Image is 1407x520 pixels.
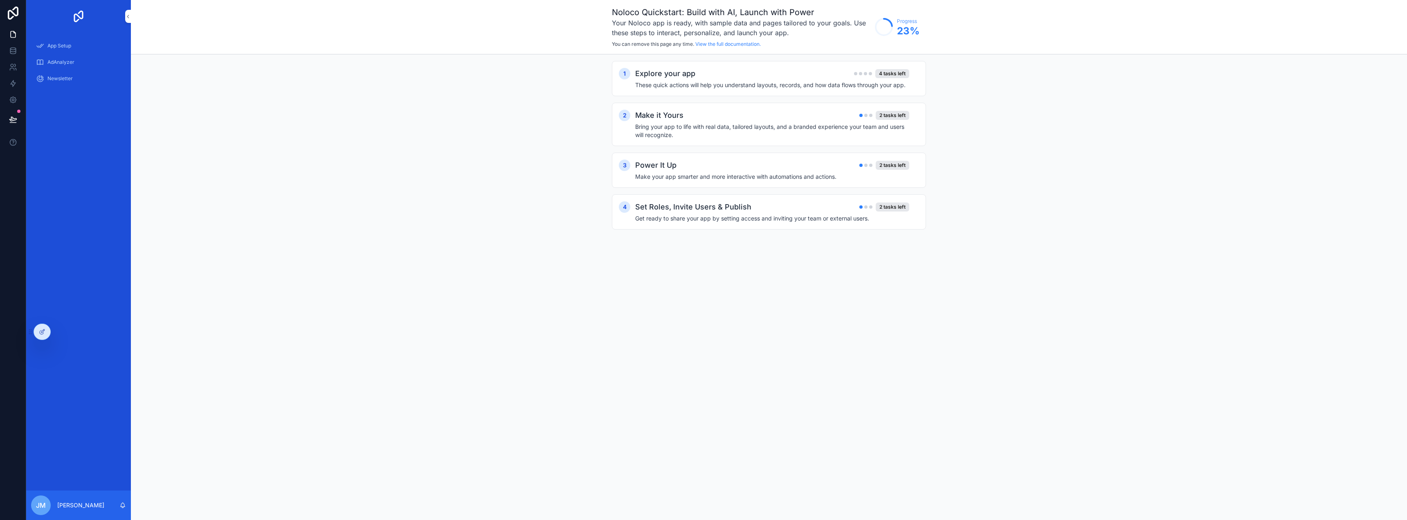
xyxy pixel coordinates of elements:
[31,71,126,86] a: Newsletter
[897,18,919,25] span: Progress
[612,18,871,38] h3: Your Noloco app is ready, with sample data and pages tailored to your goals. Use these steps to i...
[31,55,126,70] a: AdAnalyzer
[31,38,126,53] a: App Setup
[612,41,694,47] span: You can remove this page any time.
[695,41,761,47] a: View the full documentation.
[26,33,131,97] div: scrollable content
[36,500,46,510] span: JM
[612,7,871,18] h1: Noloco Quickstart: Build with AI, Launch with Power
[47,43,71,49] span: App Setup
[47,59,74,65] span: AdAnalyzer
[72,10,85,23] img: App logo
[897,25,919,38] span: 23 %
[57,501,104,509] p: [PERSON_NAME]
[47,75,73,82] span: Newsletter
